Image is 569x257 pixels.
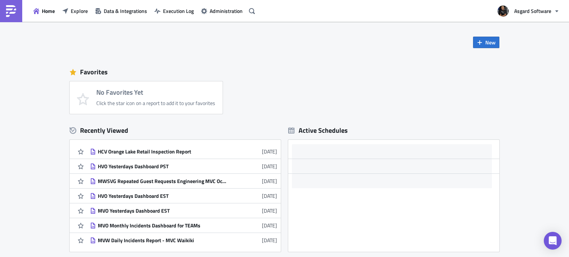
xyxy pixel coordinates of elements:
[98,178,227,185] div: MWSVG Repeated Guest Requests Engineering MVC Oceana Palms
[262,222,277,229] time: 2025-09-02T19:40:23Z
[151,5,197,17] button: Execution Log
[70,125,281,136] div: Recently Viewed
[90,174,277,188] a: MWSVG Repeated Guest Requests Engineering MVC Oceana Palms[DATE]
[493,3,563,19] button: Asgard Software
[104,7,147,15] span: Data & Integrations
[514,7,551,15] span: Asgard Software
[71,7,88,15] span: Explore
[288,126,348,135] div: Active Schedules
[262,207,277,214] time: 2025-09-18T18:35:18Z
[90,233,277,247] a: MVW Daily Incidents Report - MVC Waikiki[DATE]
[98,222,227,229] div: MVO Monthly Incidents Dashboard for TEAMs
[197,5,246,17] button: Administration
[497,5,509,17] img: Avatar
[96,100,215,106] div: Click the star icon on a report to add it to your favorites
[90,159,277,173] a: HVO Yesterdays Dashboard PST[DATE]
[210,7,243,15] span: Administration
[5,5,17,17] img: PushMetrics
[473,37,499,48] button: New
[98,193,227,199] div: HVO Yesterdays Dashboard EST
[262,236,277,244] time: 2025-09-02T15:38:26Z
[96,89,215,96] h4: No Favorites Yet
[485,38,496,46] span: New
[98,163,227,170] div: HVO Yesterdays Dashboard PST
[262,192,277,200] time: 2025-09-18T18:35:47Z
[98,237,227,244] div: MVW Daily Incidents Report - MVC Waikiki
[59,5,91,17] button: Explore
[262,148,277,155] time: 2025-10-02T14:40:04Z
[30,5,59,17] button: Home
[90,189,277,203] a: HVO Yesterdays Dashboard EST[DATE]
[91,5,151,17] button: Data & Integrations
[42,7,55,15] span: Home
[544,232,562,250] div: Open Intercom Messenger
[262,162,277,170] time: 2025-10-01T19:40:05Z
[90,203,277,218] a: MVO Yesterdays Dashboard EST[DATE]
[90,144,277,159] a: HCV Orange Lake Retail Inspection Report[DATE]
[98,207,227,214] div: MVO Yesterdays Dashboard EST
[262,177,277,185] time: 2025-09-26T21:23:19Z
[90,218,277,233] a: MVO Monthly Incidents Dashboard for TEAMs[DATE]
[98,148,227,155] div: HCV Orange Lake Retail Inspection Report
[70,67,499,78] div: Favorites
[163,7,194,15] span: Execution Log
